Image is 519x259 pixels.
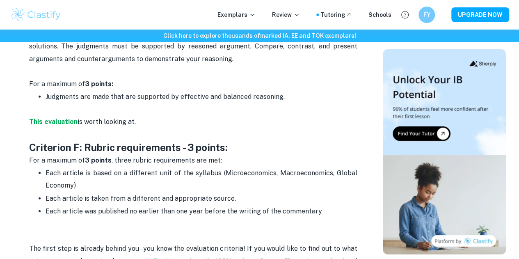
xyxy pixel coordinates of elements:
[46,207,322,215] span: Each article was published no earlier than one year before the writing of the commentary
[383,49,506,254] img: Thumbnail
[46,169,359,189] span: Each article is based on a different unit of the syllabus (Microeconomics, Macroeconomics, Global...
[10,7,62,23] img: Clastify logo
[29,30,359,63] span: You are expected to evaluate the different implications of the analysed situation and their possi...
[451,7,509,22] button: UPGRADE NOW
[2,31,517,40] h6: Click here to explore thousands of marked IA, EE and TOK exemplars !
[29,142,228,153] strong: Criterion F: Rubric requirements - 3 points:
[422,10,432,19] h6: FY
[29,118,78,126] a: This evaluation
[368,10,391,19] a: Schools
[418,7,435,23] button: FY
[78,118,136,126] span: is worth looking at.
[320,10,352,19] a: Tutoring
[272,10,300,19] p: Review
[46,93,285,101] span: Judgments are made that are supported by effective and balanced reasoning.
[29,156,222,164] span: For a maximum of , three rubric requirements are met:
[398,8,412,22] button: Help and Feedback
[29,80,113,88] span: For a maximum of
[85,80,113,88] strong: 3 points:
[46,195,236,202] span: Each article is taken from a different and appropriate source.
[85,156,112,164] strong: 3 points
[217,10,256,19] p: Exemplars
